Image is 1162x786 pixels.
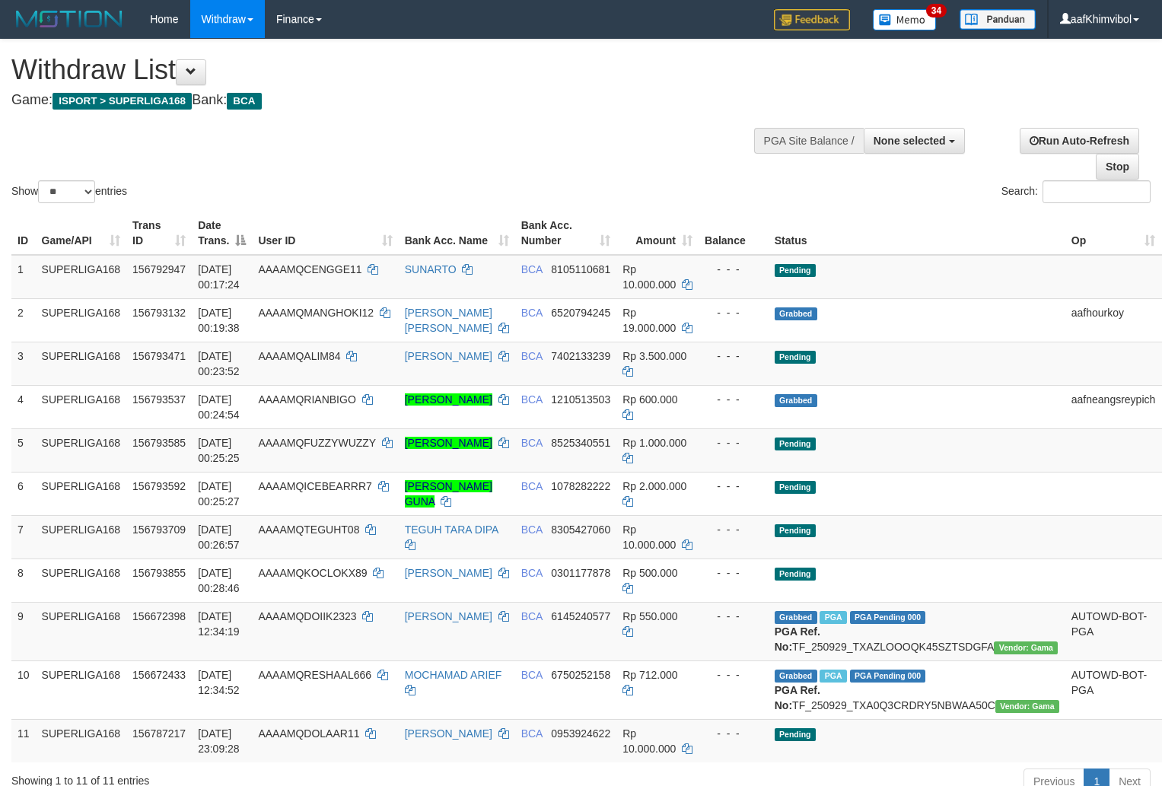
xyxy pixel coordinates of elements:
span: PGA Pending [850,611,926,624]
div: - - - [705,479,762,494]
span: Rp 712.000 [622,669,677,681]
td: SUPERLIGA168 [36,255,127,299]
span: BCA [521,350,543,362]
span: Copy 6145240577 to clipboard [551,610,610,622]
span: Pending [775,351,816,364]
span: [DATE] 00:28:46 [198,567,240,594]
a: Run Auto-Refresh [1020,128,1139,154]
div: - - - [705,262,762,277]
a: [PERSON_NAME] [405,567,492,579]
td: 10 [11,660,36,719]
th: Trans ID: activate to sort column ascending [126,212,192,255]
span: Rp 600.000 [622,393,677,406]
span: BCA [521,437,543,449]
span: Rp 10.000.000 [622,523,676,551]
td: 3 [11,342,36,385]
a: [PERSON_NAME] GUNA [405,480,492,508]
span: AAAAMQCENGGE11 [258,263,361,275]
td: SUPERLIGA168 [36,602,127,660]
span: [DATE] 00:19:38 [198,307,240,334]
span: BCA [521,263,543,275]
span: Copy 8525340551 to clipboard [551,437,610,449]
td: 4 [11,385,36,428]
span: AAAAMQRESHAAL666 [258,669,371,681]
span: [DATE] 00:17:24 [198,263,240,291]
span: AAAAMQALIM84 [258,350,340,362]
span: [DATE] 12:34:52 [198,669,240,696]
span: Rp 500.000 [622,567,677,579]
span: Pending [775,728,816,741]
span: Copy 7402133239 to clipboard [551,350,610,362]
div: PGA Site Balance / [754,128,864,154]
span: Vendor URL: https://trx31.1velocity.biz [995,700,1059,713]
span: [DATE] 00:26:57 [198,523,240,551]
span: Grabbed [775,611,817,624]
span: [DATE] 00:25:27 [198,480,240,508]
td: 6 [11,472,36,515]
select: Showentries [38,180,95,203]
td: SUPERLIGA168 [36,515,127,558]
td: SUPERLIGA168 [36,385,127,428]
span: [DATE] 00:23:52 [198,350,240,377]
th: Status [769,212,1065,255]
span: Copy 1078282222 to clipboard [551,480,610,492]
span: Pending [775,438,816,450]
a: [PERSON_NAME] [405,610,492,622]
b: PGA Ref. No: [775,684,820,711]
label: Show entries [11,180,127,203]
label: Search: [1001,180,1151,203]
span: Rp 10.000.000 [622,727,676,755]
td: SUPERLIGA168 [36,428,127,472]
a: [PERSON_NAME] [405,350,492,362]
th: Op: activate to sort column ascending [1065,212,1162,255]
td: AUTOWD-BOT-PGA [1065,660,1162,719]
span: AAAAMQDOIIK2323 [258,610,356,622]
span: Copy 6750252158 to clipboard [551,669,610,681]
span: Copy 6520794245 to clipboard [551,307,610,319]
span: Pending [775,481,816,494]
td: SUPERLIGA168 [36,298,127,342]
th: User ID: activate to sort column ascending [252,212,398,255]
div: - - - [705,667,762,683]
div: - - - [705,522,762,537]
span: 156793709 [132,523,186,536]
a: Stop [1096,154,1139,180]
span: Copy 0301177878 to clipboard [551,567,610,579]
a: [PERSON_NAME] [PERSON_NAME] [405,307,492,334]
b: PGA Ref. No: [775,625,820,653]
a: [PERSON_NAME] [405,727,492,740]
img: panduan.png [960,9,1036,30]
span: [DATE] 23:09:28 [198,727,240,755]
span: BCA [521,610,543,622]
span: Grabbed [775,670,817,683]
th: Game/API: activate to sort column ascending [36,212,127,255]
a: MOCHAMAD ARIEF [405,669,502,681]
span: 156793592 [132,480,186,492]
td: SUPERLIGA168 [36,660,127,719]
h1: Withdraw List [11,55,759,85]
input: Search: [1043,180,1151,203]
span: 156793537 [132,393,186,406]
span: Rp 1.000.000 [622,437,686,449]
td: 9 [11,602,36,660]
span: ISPORT > SUPERLIGA168 [53,93,192,110]
img: MOTION_logo.png [11,8,127,30]
span: Rp 19.000.000 [622,307,676,334]
th: Bank Acc. Name: activate to sort column ascending [399,212,515,255]
span: PGA Pending [850,670,926,683]
td: aafneangsreypich [1065,385,1162,428]
span: Rp 3.500.000 [622,350,686,362]
span: AAAAMQMANGHOKI12 [258,307,374,319]
span: Rp 2.000.000 [622,480,686,492]
span: AAAAMQICEBEARRR7 [258,480,371,492]
span: AAAAMQRIANBIGO [258,393,355,406]
span: Vendor URL: https://trx31.1velocity.biz [994,641,1058,654]
th: Date Trans.: activate to sort column descending [192,212,252,255]
span: AAAAMQDOLAAR11 [258,727,359,740]
a: [PERSON_NAME] [405,437,492,449]
td: AUTOWD-BOT-PGA [1065,602,1162,660]
span: Copy 0953924622 to clipboard [551,727,610,740]
th: Balance [699,212,769,255]
th: Bank Acc. Number: activate to sort column ascending [515,212,617,255]
div: - - - [705,565,762,581]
